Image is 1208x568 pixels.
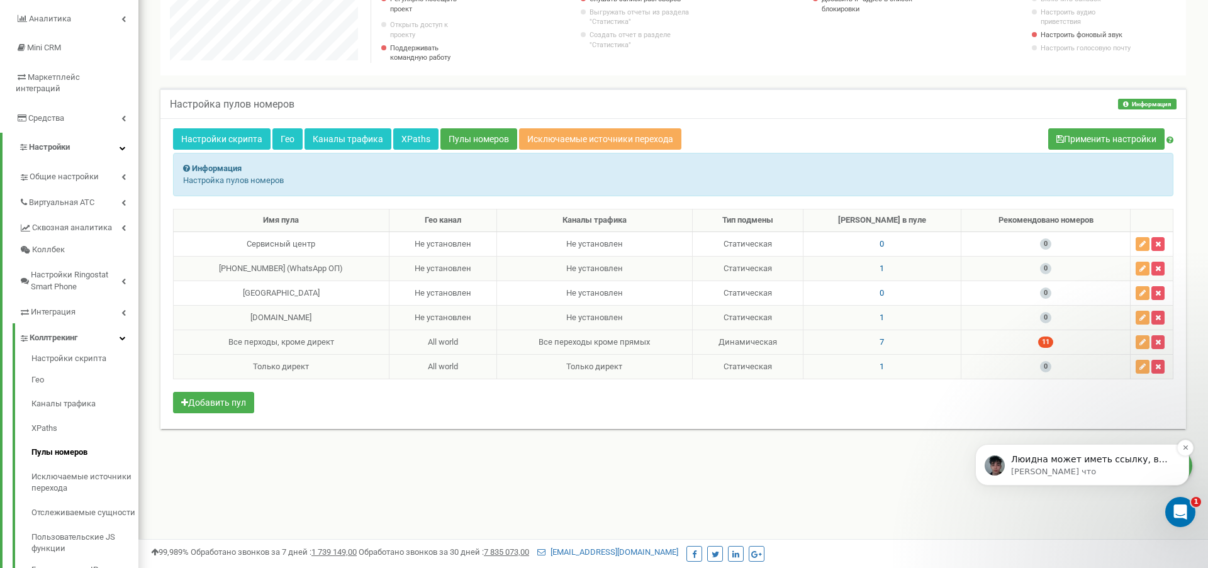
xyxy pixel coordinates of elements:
[20,223,196,272] div: Мы ответим здесь и по электронной почте: ✉️
[192,164,242,173] strong: Информация
[692,354,803,379] td: Статическая
[31,392,138,416] a: Каналы трафика
[19,323,138,349] a: Коллтрекинг
[197,5,221,29] button: Главная
[19,239,138,261] a: Коллбек
[29,197,94,209] span: Виртуальная АТС
[692,281,803,305] td: Статическая
[803,209,961,232] th: [PERSON_NAME] в пуле
[10,313,206,352] div: Разговор также можно продолжить в WhatsApp.
[880,313,884,322] span: 1
[31,353,138,368] a: Настройки скрипта
[496,231,692,256] td: Не установлен
[31,465,138,501] a: Исключаемые источники перехода
[389,231,496,256] td: Не установлен
[30,332,77,344] span: Коллтрекинг
[221,46,237,62] button: Dismiss notification
[170,99,294,110] h5: Настройка пулов номеров
[692,231,803,256] td: Статическая
[3,133,138,162] a: Настройки
[496,256,692,281] td: Не установлен
[311,547,357,557] u: 1 739 149,00
[16,72,80,94] span: Маркетплейс интеграций
[36,7,56,27] img: Profile image for Oleksandr
[40,412,50,422] button: Средство выбора GIF-файла
[880,362,884,371] span: 1
[880,288,884,298] span: 0
[389,256,496,281] td: Не установлен
[692,209,803,232] th: Тип подмены
[880,239,884,248] span: 0
[496,354,692,379] td: Только директ
[440,128,517,150] a: Пулы номеров
[32,222,112,234] span: Сквозная аналитика
[31,306,75,318] span: Интеграция
[11,386,241,407] textarea: Ваше сообщение...
[692,330,803,354] td: Динамическая
[55,60,217,72] p: Люидна может иметь ссылку, в которой в UTM-метках кампании, источника и канала стоят значения «Но...
[27,43,61,52] span: Mini CRM
[1048,128,1165,150] button: Применить настройки
[221,5,243,28] div: Закрыть
[10,216,242,313] div: Fin говорит…
[10,216,206,311] div: Мы ответим здесь и по электронной почте:✉️[EMAIL_ADDRESS][DOMAIN_NAME]Среднее время ответа🕒менее ...
[216,407,236,427] button: Отправить сообщение…
[20,248,120,271] b: [EMAIL_ADDRESS][DOMAIN_NAME]
[1040,312,1051,323] span: 0
[961,209,1131,232] th: Рекомендовано номеров
[31,416,138,441] a: XPaths
[10,112,242,129] div: 18 сентября
[179,287,384,299] div: [GEOGRAPHIC_DATA]
[173,392,254,413] button: Добавить пул
[692,305,803,330] td: Статическая
[389,354,496,379] td: All world
[28,113,64,123] span: Средства
[1165,497,1195,527] iframe: Intercom live chat
[31,501,138,525] a: Отслеживаемые сущности
[30,171,99,183] span: Общие настройки
[151,547,189,557] span: 99,989%
[393,128,439,150] a: XPaths
[1118,99,1177,109] button: Информация
[1040,361,1051,372] span: 0
[179,312,384,324] div: [DOMAIN_NAME]
[61,6,111,16] h1: Oleksandr
[19,213,138,239] a: Сквозная аналитика
[45,129,242,206] div: Добрый день. В Аналитике в отчетах не показывает суммарное кол-во звонков и сеансов, а также не о...
[956,394,1208,534] iframe: Intercom notifications сообщение
[590,30,696,50] a: Создать отчет в разделе "Статистика"
[60,412,70,422] button: Добавить вложение
[31,292,113,302] b: менее 1 минуты
[29,14,71,23] span: Аналитика
[80,412,90,422] button: Start recording
[590,8,696,27] a: Выгружать отчеты из раздела "Статистика"
[174,209,389,232] th: Имя пула
[519,128,681,150] a: Исключаемые источники перехода
[183,175,1163,187] p: Настройка пулов номеров
[389,281,496,305] td: Не установлен
[880,337,884,347] span: 7
[1040,263,1051,274] span: 0
[390,20,474,40] a: Открыть доступ к проекту
[496,209,692,232] th: Каналы трафика
[10,313,242,354] div: Fin говорит…
[1041,43,1131,53] a: Настроить голосовую почту
[19,162,138,188] a: Общие настройки
[179,238,384,250] div: Сервисный центр
[19,50,233,92] div: message notification from Oleksandr, Только что. Люидна может иметь ссылку, в которой в UTM-метка...
[496,305,692,330] td: Не установлен
[31,269,121,292] span: Настройки Ringostat Smart Phone
[20,412,30,422] button: Средство выбора эмодзи
[10,354,199,414] div: Продолжить в WhatsApp
[1040,287,1051,299] span: 0
[390,43,474,63] p: Поддерживать командную работу
[20,279,196,303] div: Среднее время ответа 🕒
[32,244,65,256] span: Коллбек
[389,330,496,354] td: All world
[1041,8,1131,27] a: Настроить аудио приветствия
[19,298,138,323] a: Интеграция
[28,62,48,82] img: Profile image for Oleksandr
[31,368,138,393] a: Гео
[179,263,384,275] div: [PHONE_NUMBER] (WhatsApp ОП)
[31,440,138,465] a: Пулы номеров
